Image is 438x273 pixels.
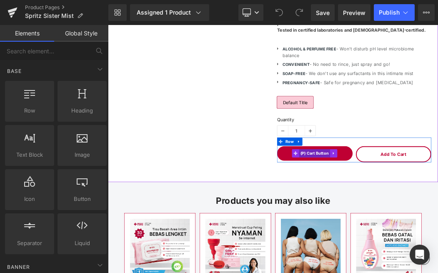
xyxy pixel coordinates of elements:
[6,67,23,75] span: Base
[137,8,203,17] div: Assigned 1 Product
[108,4,127,21] a: New Library
[6,263,31,271] span: Banner
[340,190,350,203] a: Expand / Collapse
[25,4,108,11] a: Product Pages
[379,9,400,16] span: Publish
[258,185,374,208] button: Buy Now
[316,8,330,17] span: Save
[267,85,324,92] strong: PREGNANCY-SAFE
[271,4,288,21] button: Undo
[60,195,104,203] span: Button
[25,13,74,19] span: Spritz Sister Mist
[269,172,286,185] span: Row
[418,4,435,21] button: More
[286,172,297,185] a: Expand / Collapse
[343,8,365,17] span: Preview
[54,25,108,42] a: Global Style
[292,190,340,203] span: (P) Cart Button
[8,106,52,115] span: Row
[8,239,52,248] span: Separator
[291,4,308,21] button: Redo
[338,4,370,21] a: Preview
[60,239,104,248] span: Liquid
[60,106,104,115] span: Heading
[308,56,431,65] span: - No need to rince, just spray and go!
[267,71,302,78] strong: SOAP-FREE
[267,57,308,64] b: CONVENIENT
[60,150,104,159] span: Image
[267,110,305,127] span: Default Title
[267,33,349,40] strong: ALCOHOL & PERFUME FREE
[374,4,415,21] button: Publish
[410,245,430,265] div: Open Intercom Messenger
[8,150,52,159] span: Text Block
[8,195,52,203] span: Icon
